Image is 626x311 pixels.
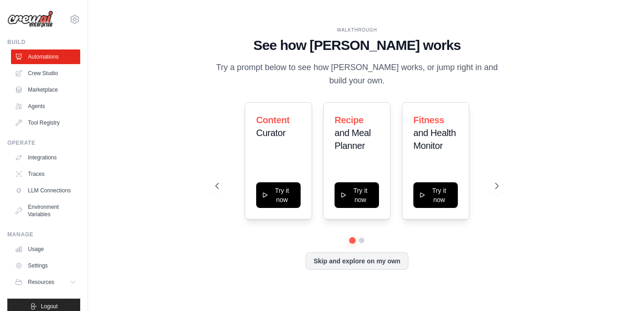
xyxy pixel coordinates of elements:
button: Try it now [256,182,301,208]
p: Try a prompt below to see how [PERSON_NAME] works, or jump right in and build your own. [215,61,499,88]
span: Resources [28,278,54,286]
a: LLM Connections [11,183,80,198]
a: Integrations [11,150,80,165]
a: Environment Variables [11,200,80,222]
span: and Meal Planner [335,128,371,151]
a: Tool Registry [11,115,80,130]
a: Crew Studio [11,66,80,81]
span: Logout [41,303,58,310]
div: Operate [7,139,80,147]
span: Curator [256,128,286,138]
div: Build [7,38,80,46]
h1: See how [PERSON_NAME] works [215,37,499,54]
div: Manage [7,231,80,238]
button: Resources [11,275,80,289]
div: WALKTHROUGH [215,27,499,33]
span: Content [256,115,290,125]
button: Try it now [335,182,379,208]
a: Automations [11,49,80,64]
span: and Health Monitor [413,128,456,151]
span: Fitness [413,115,444,125]
a: Settings [11,258,80,273]
a: Traces [11,167,80,181]
button: Try it now [413,182,458,208]
a: Marketplace [11,82,80,97]
img: Logo [7,11,53,28]
a: Agents [11,99,80,114]
button: Skip and explore on my own [306,252,408,270]
span: Recipe [335,115,363,125]
a: Usage [11,242,80,256]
